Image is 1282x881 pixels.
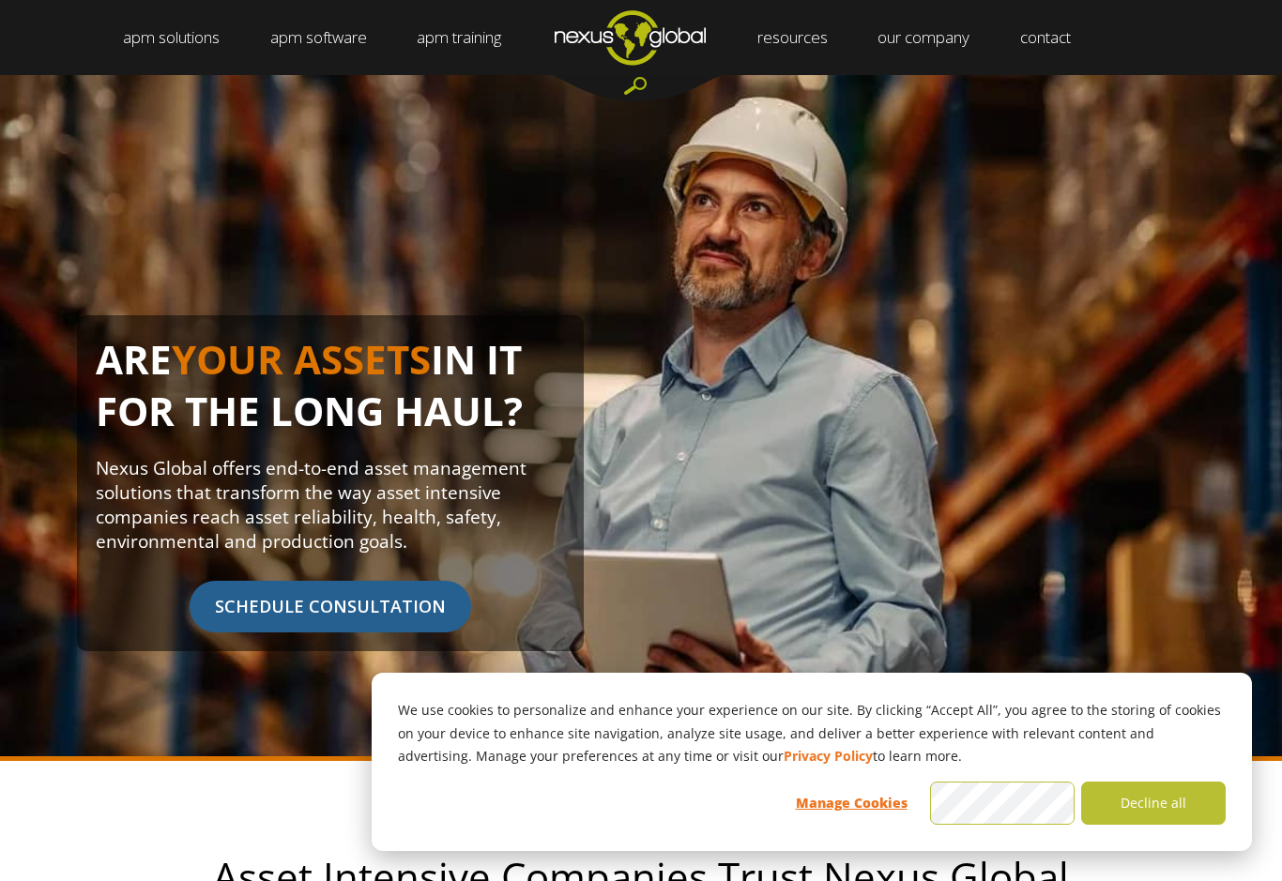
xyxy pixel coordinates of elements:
h1: ARE IN IT FOR THE LONG HAUL? [96,334,565,456]
p: We use cookies to personalize and enhance your experience on our site. By clicking “Accept All”, ... [398,699,1226,768]
a: Privacy Policy [784,745,873,768]
div: Cookie banner [372,673,1252,851]
button: Manage Cookies [779,782,923,825]
button: Accept all [930,782,1075,825]
span: YOUR ASSETS [172,332,431,386]
p: Nexus Global offers end-to-end asset management solutions that transform the way asset intensive ... [96,456,565,554]
button: Decline all [1081,782,1226,825]
span: SCHEDULE CONSULTATION [190,581,471,632]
